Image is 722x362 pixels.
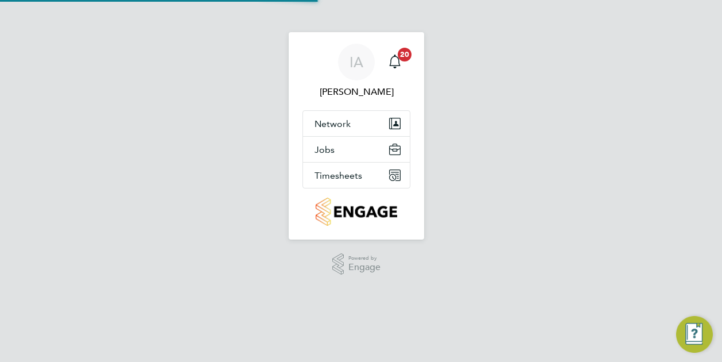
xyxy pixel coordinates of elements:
[676,316,713,353] button: Engage Resource Center
[350,55,363,70] span: IA
[348,253,381,263] span: Powered by
[348,263,381,272] span: Engage
[302,198,410,226] a: Go to home page
[302,85,410,99] span: Iulian Ardeleanu
[302,44,410,99] a: IA[PERSON_NAME]
[315,144,335,155] span: Jobs
[315,170,362,181] span: Timesheets
[303,111,410,136] button: Network
[332,253,381,275] a: Powered byEngage
[383,44,406,80] a: 20
[315,118,351,129] span: Network
[398,48,412,61] span: 20
[289,32,424,240] nav: Main navigation
[303,137,410,162] button: Jobs
[303,163,410,188] button: Timesheets
[316,198,397,226] img: countryside-properties-logo-retina.png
